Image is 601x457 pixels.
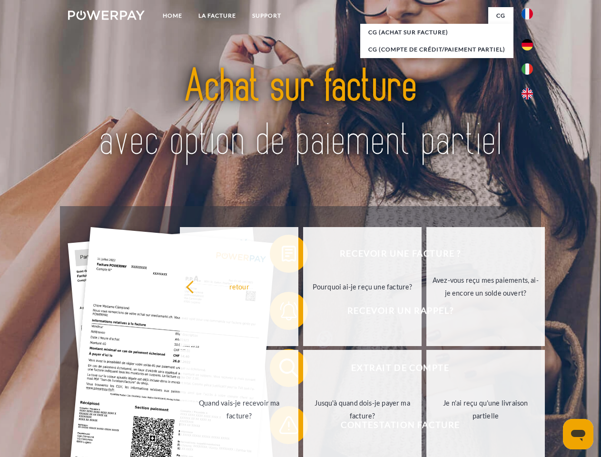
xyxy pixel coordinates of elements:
[309,397,416,422] div: Jusqu'à quand dois-je payer ma facture?
[432,274,539,299] div: Avez-vous reçu mes paiements, ai-je encore un solde ouvert?
[488,7,513,24] a: CG
[244,7,289,24] a: Support
[91,46,510,182] img: title-powerpay_fr.svg
[186,280,293,293] div: retour
[360,24,513,41] a: CG (achat sur facture)
[522,8,533,20] img: fr
[563,419,593,449] iframe: Bouton de lancement de la fenêtre de messagerie
[522,39,533,50] img: de
[432,397,539,422] div: Je n'ai reçu qu'une livraison partielle
[522,63,533,75] img: it
[190,7,244,24] a: LA FACTURE
[426,227,545,346] a: Avez-vous reçu mes paiements, ai-je encore un solde ouvert?
[186,397,293,422] div: Quand vais-je recevoir ma facture?
[522,88,533,99] img: en
[360,41,513,58] a: CG (Compte de crédit/paiement partiel)
[155,7,190,24] a: Home
[68,10,145,20] img: logo-powerpay-white.svg
[309,280,416,293] div: Pourquoi ai-je reçu une facture?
